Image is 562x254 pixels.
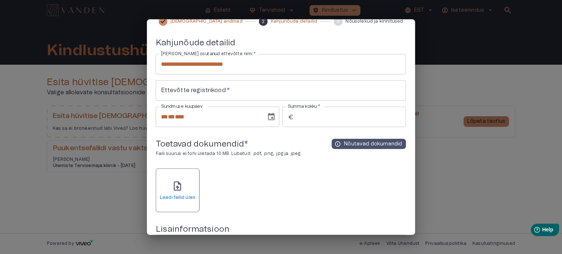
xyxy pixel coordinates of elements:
[156,139,302,149] h5: Toetavad dokumendid *
[161,103,203,109] label: Sündmuse kuupäev
[331,139,406,149] button: infoNõutavad dokumendid
[505,221,562,241] iframe: Help widget launcher
[161,114,168,120] span: Day
[156,224,406,235] h5: Lisainformatsioon
[168,114,175,120] span: Month
[156,151,302,157] p: Faili suurus ei tohi ületada 10 MB. Lubatud: .pdf, .png, .jpg ja .jpeg.
[288,103,320,109] label: Summa kokku
[345,18,403,24] span: Nõusolekud ja kinnitused
[171,18,243,24] span: [DEMOGRAPHIC_DATA] andmed
[161,50,256,57] label: [PERSON_NAME] osutanud ettevõtte nimi
[344,140,402,147] p: Nõutavad dokumendid
[175,114,184,120] span: Year
[264,109,279,124] button: Choose date, selected date is 6. okt 2025
[271,18,317,24] span: Kahjunõude detailid
[334,140,341,147] span: info
[160,194,195,200] h6: Laadi failid üles
[288,113,294,120] span: euro_symbol
[337,19,340,23] text: 3
[172,180,183,191] span: upload_file
[262,19,265,23] text: 2
[156,37,406,48] h5: Kahjunõude detailid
